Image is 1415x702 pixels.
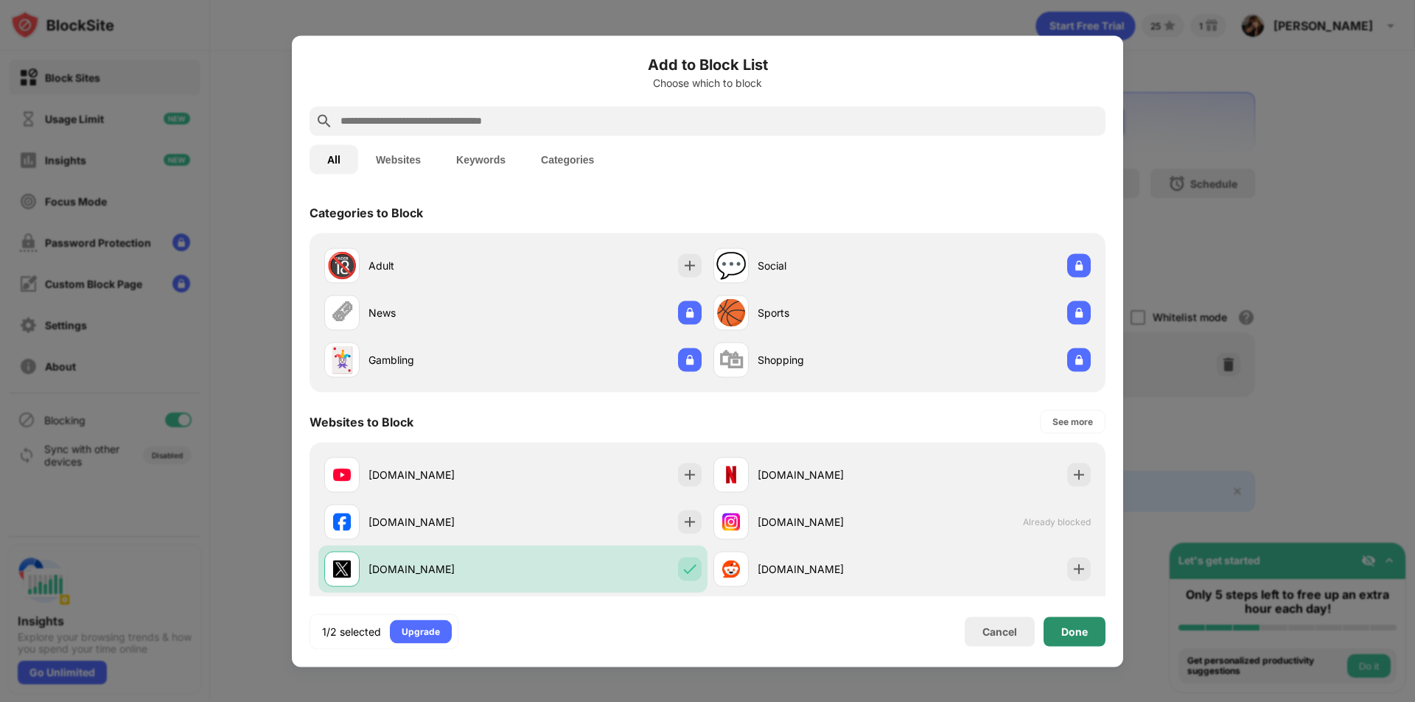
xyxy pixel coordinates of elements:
[368,305,513,320] div: News
[368,561,513,577] div: [DOMAIN_NAME]
[368,514,513,530] div: [DOMAIN_NAME]
[758,352,902,368] div: Shopping
[1023,516,1091,527] span: Already blocked
[1061,625,1088,637] div: Done
[1052,414,1093,429] div: See more
[326,250,357,281] div: 🔞
[722,560,740,578] img: favicons
[716,298,747,328] div: 🏀
[722,513,740,530] img: favicons
[758,561,902,577] div: [DOMAIN_NAME]
[719,345,744,375] div: 🛍
[439,144,523,174] button: Keywords
[368,467,513,482] div: [DOMAIN_NAME]
[333,513,351,530] img: favicons
[310,205,423,220] div: Categories to Block
[402,624,440,639] div: Upgrade
[333,560,351,578] img: favicons
[982,625,1017,638] div: Cancel
[716,250,747,281] div: 💬
[326,345,357,375] div: 🃏
[322,624,381,639] div: 1/2 selected
[310,77,1105,88] div: Choose which to block
[758,305,902,320] div: Sports
[329,298,354,328] div: 🗞
[523,144,612,174] button: Categories
[722,466,740,483] img: favicons
[368,258,513,273] div: Adult
[758,467,902,482] div: [DOMAIN_NAME]
[333,466,351,483] img: favicons
[358,144,439,174] button: Websites
[310,144,358,174] button: All
[758,258,902,273] div: Social
[315,112,333,130] img: search.svg
[310,414,413,429] div: Websites to Block
[310,53,1105,75] h6: Add to Block List
[758,514,902,530] div: [DOMAIN_NAME]
[368,352,513,368] div: Gambling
